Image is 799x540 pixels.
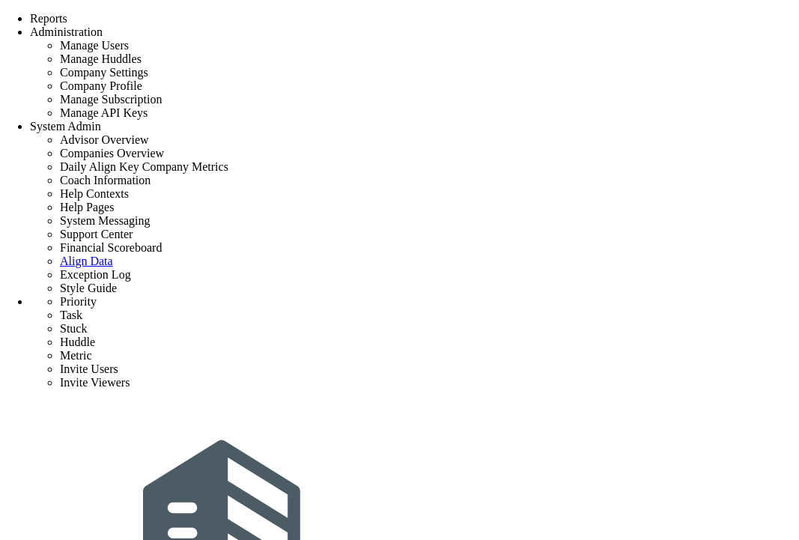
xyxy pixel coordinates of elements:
[60,268,131,281] span: Exception Log
[60,322,87,335] span: Stuck
[60,52,142,65] span: Manage Huddles
[60,214,150,227] span: System Messaging
[60,282,117,294] span: Style Guide
[60,362,118,375] span: Invite Users
[30,120,101,133] span: System Admin
[60,133,149,146] span: Advisor Overview
[60,255,113,267] a: Align Data
[60,187,129,200] span: Help Contexts
[60,160,228,173] span: Daily Align Key Company Metrics
[60,376,130,389] span: Invite Viewers
[60,79,142,92] span: Company Profile
[60,295,97,308] span: Priority
[60,106,148,119] span: Manage API Keys
[30,12,67,25] span: Reports
[60,336,95,348] span: Huddle
[60,39,129,52] span: Manage Users
[60,93,162,106] span: Manage Subscription
[60,228,133,240] span: Support Center
[60,349,92,362] span: Metric
[60,241,162,254] span: Financial Scoreboard
[60,66,148,79] span: Company Settings
[60,201,114,213] span: Help Pages
[60,174,151,186] span: Coach Information
[60,147,164,160] span: Companies Overview
[60,309,82,321] span: Task
[30,25,103,38] span: Administration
